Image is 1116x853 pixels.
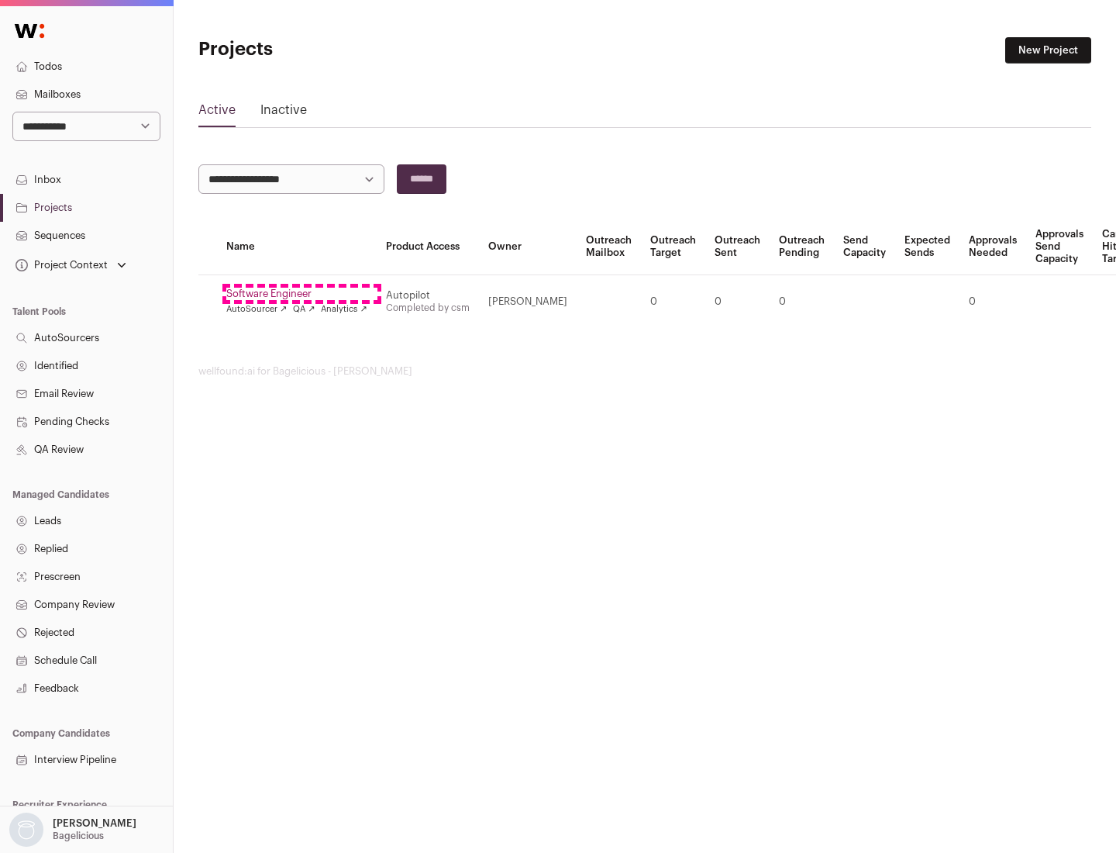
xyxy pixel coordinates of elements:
[577,219,641,275] th: Outreach Mailbox
[834,219,895,275] th: Send Capacity
[260,101,307,126] a: Inactive
[6,813,139,847] button: Open dropdown
[377,219,479,275] th: Product Access
[293,303,315,316] a: QA ↗
[895,219,959,275] th: Expected Sends
[641,219,705,275] th: Outreach Target
[770,219,834,275] th: Outreach Pending
[386,289,470,302] div: Autopilot
[12,259,108,271] div: Project Context
[705,275,770,329] td: 0
[1026,219,1093,275] th: Approvals Send Capacity
[12,254,129,276] button: Open dropdown
[1005,37,1091,64] a: New Project
[226,288,367,300] a: Software Engineer
[479,275,577,329] td: [PERSON_NAME]
[386,303,470,313] a: Completed by csm
[198,365,1091,378] footer: wellfound:ai for Bagelicious - [PERSON_NAME]
[9,813,43,847] img: nopic.png
[479,219,577,275] th: Owner
[959,275,1026,329] td: 0
[641,275,705,329] td: 0
[198,37,496,62] h1: Projects
[321,303,367,316] a: Analytics ↗
[217,219,377,275] th: Name
[6,16,53,47] img: Wellfound
[53,830,104,842] p: Bagelicious
[705,219,770,275] th: Outreach Sent
[198,101,236,126] a: Active
[770,275,834,329] td: 0
[53,817,136,830] p: [PERSON_NAME]
[959,219,1026,275] th: Approvals Needed
[226,303,287,316] a: AutoSourcer ↗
